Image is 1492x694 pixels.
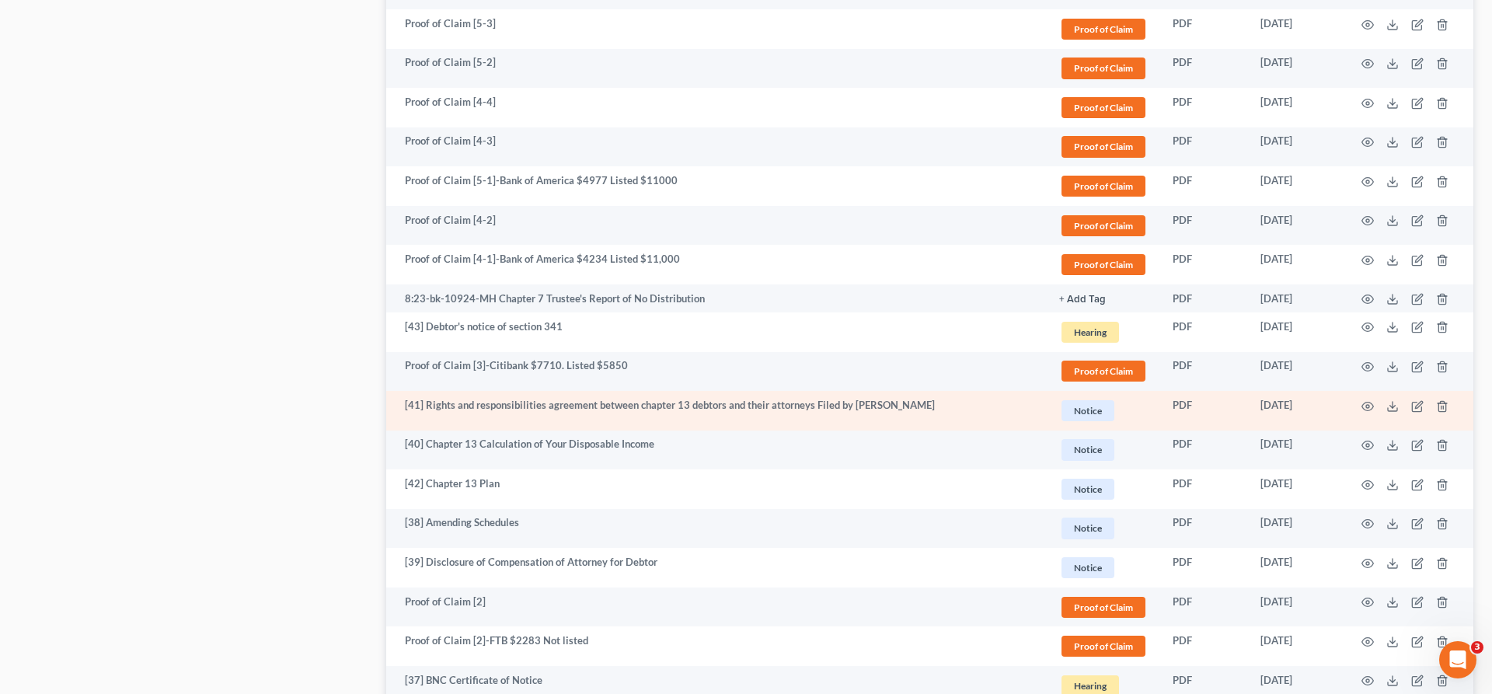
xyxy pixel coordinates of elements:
[1160,548,1248,588] td: PDF
[386,127,1047,167] td: Proof of Claim [4-3]
[386,284,1047,312] td: 8:23-bk-10924-MH Chapter 7 Trustee's Report of No Distribution
[1059,291,1148,306] a: + Add Tag
[1061,479,1114,500] span: Notice
[1059,95,1148,120] a: Proof of Claim
[386,245,1047,284] td: Proof of Claim [4-1]-Bank of America $4234 Listed $11,000
[1059,555,1148,581] a: Notice
[386,469,1047,509] td: [42] Chapter 13 Plan
[1061,97,1145,118] span: Proof of Claim
[1160,588,1248,627] td: PDF
[1248,431,1343,470] td: [DATE]
[1160,127,1248,167] td: PDF
[386,548,1047,588] td: [39] Disclosure of Compensation of Attorney for Debtor
[1059,213,1148,239] a: Proof of Claim
[1061,254,1145,275] span: Proof of Claim
[1160,9,1248,49] td: PDF
[1439,641,1476,678] iframe: Intercom live chat
[1160,352,1248,392] td: PDF
[1061,518,1114,539] span: Notice
[386,509,1047,549] td: [38] Amending Schedules
[1160,49,1248,89] td: PDF
[386,166,1047,206] td: Proof of Claim [5-1]-Bank of America $4977 Listed $11000
[1059,134,1148,159] a: Proof of Claim
[1061,19,1145,40] span: Proof of Claim
[386,431,1047,470] td: [40] Chapter 13 Calculation of Your Disposable Income
[1061,215,1145,236] span: Proof of Claim
[1248,509,1343,549] td: [DATE]
[386,49,1047,89] td: Proof of Claim [5-2]
[1248,548,1343,588] td: [DATE]
[1248,588,1343,627] td: [DATE]
[1059,252,1148,277] a: Proof of Claim
[1160,312,1248,352] td: PDF
[1248,626,1343,666] td: [DATE]
[386,588,1047,627] td: Proof of Claim [2]
[386,9,1047,49] td: Proof of Claim [5-3]
[1061,557,1114,578] span: Notice
[1471,641,1483,654] span: 3
[1248,312,1343,352] td: [DATE]
[1059,55,1148,81] a: Proof of Claim
[1248,391,1343,431] td: [DATE]
[1061,176,1145,197] span: Proof of Claim
[1059,398,1148,424] a: Notice
[1160,391,1248,431] td: PDF
[386,312,1047,352] td: [43] Debtor's notice of section 341
[386,352,1047,392] td: Proof of Claim [3]-Citibank $7710. Listed $5850
[1059,515,1148,541] a: Notice
[1160,206,1248,246] td: PDF
[1061,597,1145,618] span: Proof of Claim
[1061,439,1114,460] span: Notice
[1059,437,1148,462] a: Notice
[1061,58,1145,78] span: Proof of Claim
[1059,358,1148,384] a: Proof of Claim
[1059,476,1148,502] a: Notice
[1059,633,1148,659] a: Proof of Claim
[1248,284,1343,312] td: [DATE]
[1059,173,1148,199] a: Proof of Claim
[1248,88,1343,127] td: [DATE]
[1248,206,1343,246] td: [DATE]
[1061,322,1119,343] span: Hearing
[1061,136,1145,157] span: Proof of Claim
[1160,166,1248,206] td: PDF
[386,88,1047,127] td: Proof of Claim [4-4]
[1059,319,1148,345] a: Hearing
[1160,88,1248,127] td: PDF
[1061,636,1145,657] span: Proof of Claim
[1248,127,1343,167] td: [DATE]
[1160,626,1248,666] td: PDF
[1248,49,1343,89] td: [DATE]
[1248,469,1343,509] td: [DATE]
[1059,16,1148,42] a: Proof of Claim
[1248,9,1343,49] td: [DATE]
[1248,352,1343,392] td: [DATE]
[1160,509,1248,549] td: PDF
[1160,431,1248,470] td: PDF
[386,626,1047,666] td: Proof of Claim [2]-FTB $2283 Not listed
[1059,595,1148,620] a: Proof of Claim
[1059,295,1106,305] button: + Add Tag
[1160,469,1248,509] td: PDF
[1248,245,1343,284] td: [DATE]
[1160,284,1248,312] td: PDF
[1061,400,1114,421] span: Notice
[386,391,1047,431] td: [41] Rights and responsibilities agreement between chapter 13 debtors and their attorneys Filed b...
[386,206,1047,246] td: Proof of Claim [4-2]
[1061,361,1145,382] span: Proof of Claim
[1160,245,1248,284] td: PDF
[1248,166,1343,206] td: [DATE]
